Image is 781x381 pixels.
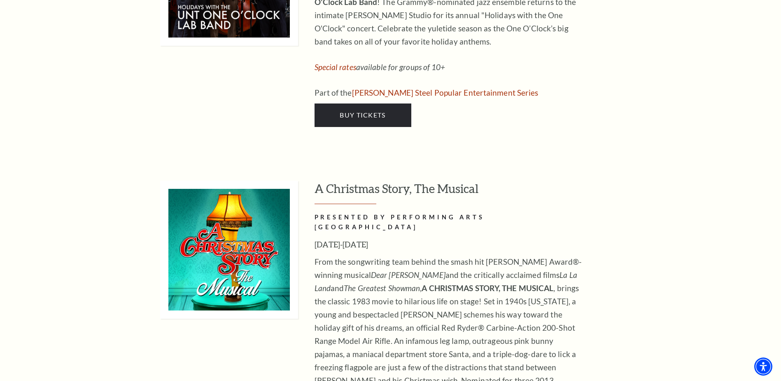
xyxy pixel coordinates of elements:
[371,270,445,280] em: Dear [PERSON_NAME]
[340,111,385,119] span: Buy Tickets
[315,181,646,204] h3: A Christmas Story, The Musical
[315,212,582,233] h2: PRESENTED BY PERFORMING ARTS [GEOGRAPHIC_DATA]
[315,62,445,72] em: available for groups of 10+
[422,283,553,293] strong: A CHRISTMAS STORY, THE MUSICAL
[352,88,539,97] a: Irwin Steel Popular Entertainment Series - open in a new tab
[344,283,420,293] em: The Greatest Showman
[315,62,356,72] a: Special rates
[315,103,411,127] a: Buy Tickets
[315,86,582,99] p: Part of the
[754,357,772,376] div: Accessibility Menu
[315,238,582,251] h3: [DATE]-[DATE]
[160,181,298,319] img: A Christmas Story, The Musical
